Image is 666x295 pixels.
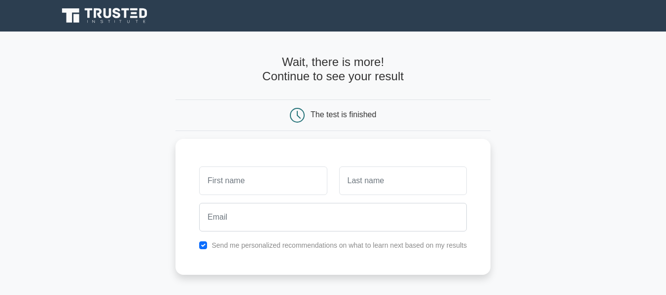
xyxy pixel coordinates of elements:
[175,55,491,84] h4: Wait, there is more! Continue to see your result
[211,241,467,249] label: Send me personalized recommendations on what to learn next based on my results
[199,166,327,195] input: First name
[311,110,376,119] div: The test is finished
[339,166,467,195] input: Last name
[199,203,467,231] input: Email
